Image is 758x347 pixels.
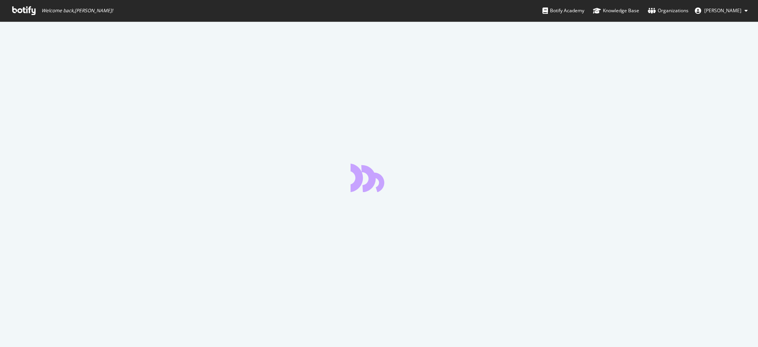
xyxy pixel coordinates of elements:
[41,8,113,14] span: Welcome back, [PERSON_NAME] !
[648,7,689,15] div: Organizations
[704,7,741,14] span: Meghnad Bhagde
[542,7,584,15] div: Botify Academy
[689,4,754,17] button: [PERSON_NAME]
[351,164,407,192] div: animation
[593,7,639,15] div: Knowledge Base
